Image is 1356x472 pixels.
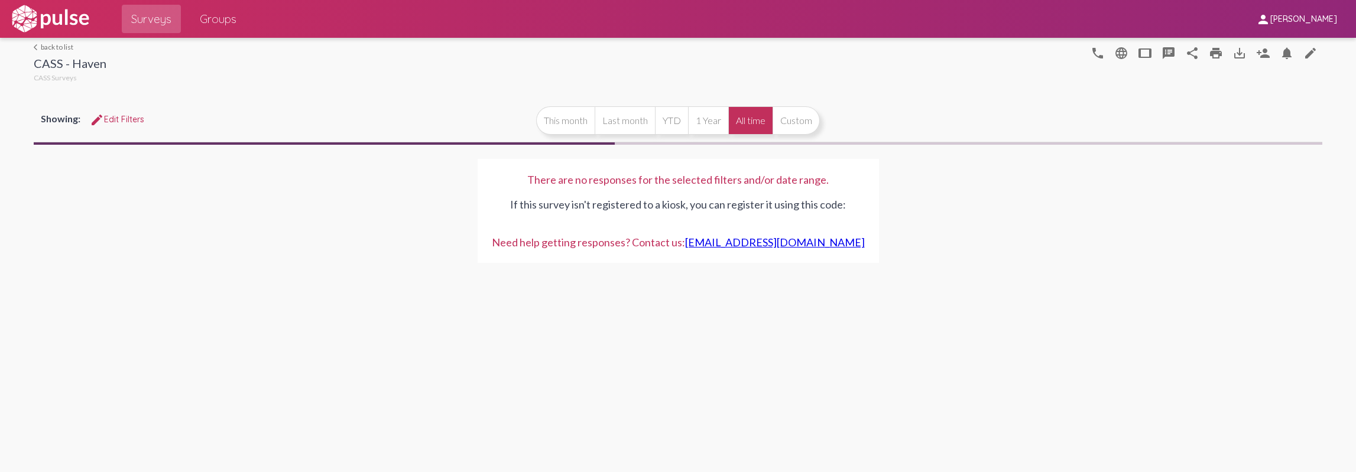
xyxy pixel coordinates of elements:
[1280,46,1294,60] mat-icon: Bell
[80,109,154,130] button: Edit FiltersEdit Filters
[1091,46,1105,60] mat-icon: language
[131,8,171,30] span: Surveys
[685,236,865,249] a: [EMAIL_ADDRESS][DOMAIN_NAME]
[1303,46,1318,60] mat-icon: edit
[34,56,106,73] div: CASS - Haven
[34,73,77,82] span: CASS Surveys
[1256,46,1270,60] mat-icon: Person
[1157,41,1180,64] button: speaker_notes
[1204,41,1228,64] a: print
[34,44,41,51] mat-icon: arrow_back_ios
[1209,46,1223,60] mat-icon: print
[688,106,728,135] button: 1 Year
[9,4,91,34] img: white-logo.svg
[90,114,144,125] span: Edit Filters
[1110,41,1133,64] button: language
[1270,14,1337,25] span: [PERSON_NAME]
[1251,41,1275,64] button: Person
[492,186,865,229] div: If this survey isn't registered to a kiosk, you can register it using this code:
[90,113,104,127] mat-icon: Edit Filters
[1086,41,1110,64] button: language
[728,106,773,135] button: All time
[1228,41,1251,64] button: Download
[536,106,595,135] button: This month
[1275,41,1299,64] button: Bell
[1247,8,1347,30] button: [PERSON_NAME]
[492,236,865,249] div: Need help getting responses? Contact us:
[1133,41,1157,64] button: tablet
[190,5,246,33] a: Groups
[595,106,655,135] button: Last month
[1185,46,1199,60] mat-icon: Share
[773,106,820,135] button: Custom
[200,8,236,30] span: Groups
[122,5,181,33] a: Surveys
[1256,12,1270,27] mat-icon: person
[655,106,688,135] button: YTD
[1138,46,1152,60] mat-icon: tablet
[41,113,80,124] span: Showing:
[1232,46,1247,60] mat-icon: Download
[492,173,865,186] div: There are no responses for the selected filters and/or date range.
[34,43,106,51] a: back to list
[1162,46,1176,60] mat-icon: speaker_notes
[1114,46,1128,60] mat-icon: language
[1180,41,1204,64] button: Share
[1299,41,1322,64] a: edit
